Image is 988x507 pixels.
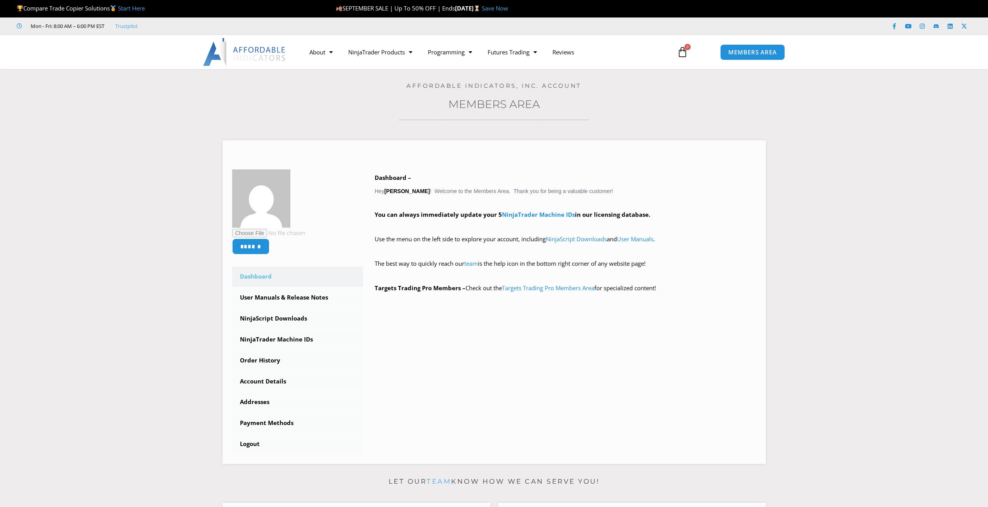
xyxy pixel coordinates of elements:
[375,258,756,280] p: The best way to quickly reach our is the help icon in the bottom right corner of any website page!
[232,329,363,350] a: NinjaTrader Machine IDs
[340,43,420,61] a: NinjaTrader Products
[502,284,594,292] a: Targets Trading Pro Members Area
[232,350,363,371] a: Order History
[684,44,691,50] span: 0
[222,476,766,488] p: Let our know how we can serve you!
[232,267,363,287] a: Dashboard
[232,392,363,412] a: Addresses
[617,235,653,243] a: User Manuals
[482,4,508,12] a: Save Now
[375,283,756,294] p: Check out the for specialized content!
[375,234,756,256] p: Use the menu on the left side to explore your account, including and .
[455,4,482,12] strong: [DATE]
[375,211,650,218] strong: You can always immediately update your 5 in our licensing database.
[232,434,363,454] a: Logout
[545,43,582,61] a: Reviews
[29,21,104,31] span: Mon - Fri: 8:00 AM – 6:00 PM EST
[17,5,23,11] img: 🏆
[406,82,582,89] a: Affordable Indicators, Inc. Account
[110,5,116,11] img: 🥇
[375,172,756,294] div: Hey ! Welcome to the Members Area. Thank you for being a valuable customer!
[480,43,545,61] a: Futures Trading
[546,235,607,243] a: NinjaScript Downloads
[384,188,430,194] strong: [PERSON_NAME]
[665,41,700,63] a: 0
[17,4,145,12] span: Compare Trade Copier Solutions
[302,43,668,61] nav: Menu
[336,4,455,12] span: SEPTEMBER SALE | Up To 50% OFF | Ends
[427,477,451,485] a: team
[115,21,138,31] a: Trustpilot
[232,371,363,392] a: Account Details
[232,308,363,329] a: NinjaScript Downloads
[302,43,340,61] a: About
[375,284,465,292] strong: Targets Trading Pro Members –
[203,38,287,66] img: LogoAI
[502,211,575,218] a: NinjaTrader Machine IDs
[232,267,363,454] nav: Account pages
[232,413,363,433] a: Payment Methods
[420,43,480,61] a: Programming
[474,5,480,11] img: ⌛
[375,174,411,181] b: Dashboard –
[728,49,777,55] span: MEMBERS AREA
[118,4,145,12] a: Start Here
[232,287,363,308] a: User Manuals & Release Notes
[448,98,540,111] a: Members Area
[720,44,785,60] a: MEMBERS AREA
[464,260,478,267] a: team
[336,5,342,11] img: 🍂
[232,169,290,228] img: 5f134d5080cd8606c769c067cdb75d253f8f6419f1c7daba1e0781ed198c4de3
